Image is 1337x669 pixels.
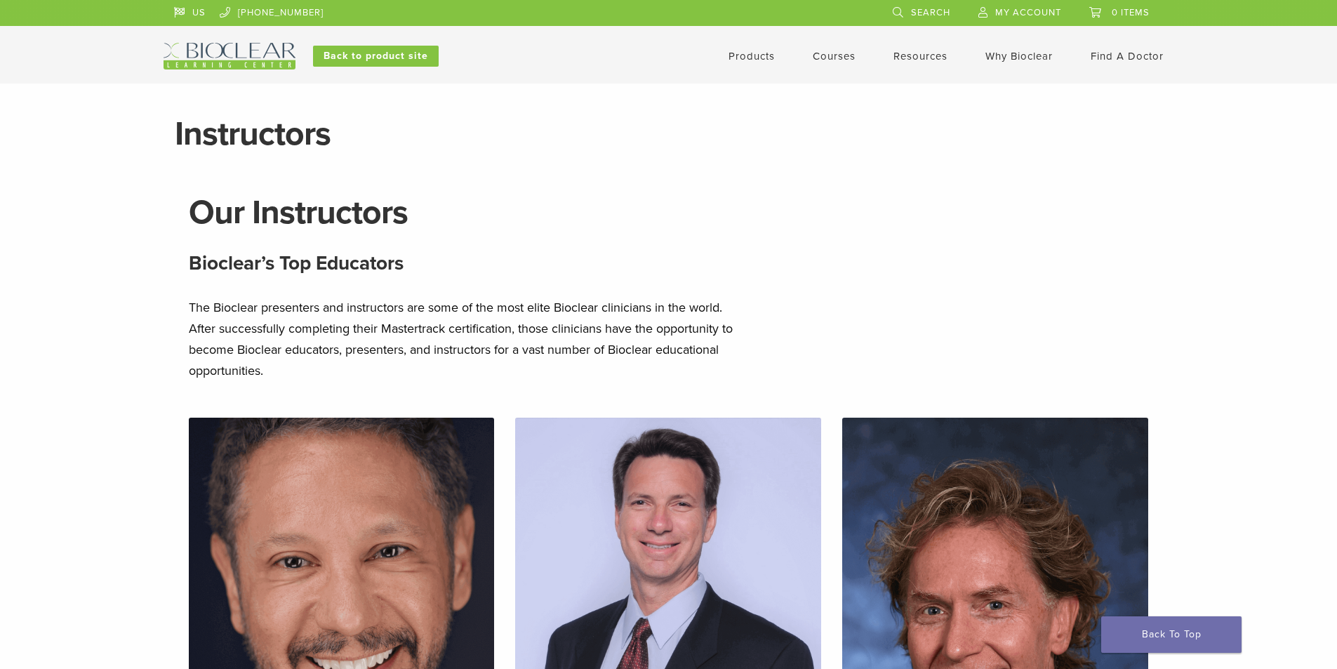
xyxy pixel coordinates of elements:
[893,50,947,62] a: Resources
[1091,50,1164,62] a: Find A Doctor
[1101,616,1242,653] a: Back To Top
[813,50,856,62] a: Courses
[729,50,775,62] a: Products
[175,117,1163,151] h1: Instructors
[189,246,1149,280] h3: Bioclear’s Top Educators
[189,196,1149,230] h1: Our Instructors
[164,43,295,69] img: Bioclear
[189,297,750,381] p: The Bioclear presenters and instructors are some of the most elite Bioclear clinicians in the wor...
[313,46,439,67] a: Back to product site
[1112,7,1150,18] span: 0 items
[985,50,1053,62] a: Why Bioclear
[911,7,950,18] span: Search
[995,7,1061,18] span: My Account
